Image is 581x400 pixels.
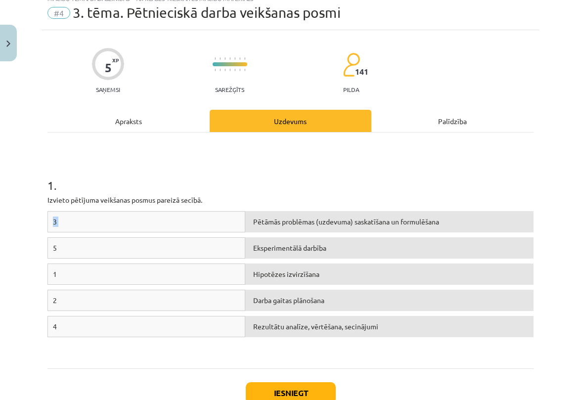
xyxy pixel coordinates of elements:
[53,217,57,226] span: 3
[53,296,57,305] span: 2
[229,57,230,60] img: icon-short-line-57e1e144782c952c97e751825c79c345078a6d821885a25fce030b3d8c18986b.svg
[229,69,230,71] img: icon-short-line-57e1e144782c952c97e751825c79c345078a6d821885a25fce030b3d8c18986b.svg
[73,4,341,21] span: 3. tēma. Pētnieciskā darba veikšanas posmi
[210,110,372,132] div: Uzdevums
[253,296,324,305] span: Darba gaitas plānošana
[6,41,10,47] img: icon-close-lesson-0947bae3869378f0d4975bcd49f059093ad1ed9edebbc8119c70593378902aed.svg
[220,57,221,60] img: icon-short-line-57e1e144782c952c97e751825c79c345078a6d821885a25fce030b3d8c18986b.svg
[244,69,245,71] img: icon-short-line-57e1e144782c952c97e751825c79c345078a6d821885a25fce030b3d8c18986b.svg
[53,243,57,252] span: 5
[253,217,439,226] span: Pētāmās problēmas (uzdevuma) saskatīšana un formulēšana
[53,322,57,331] span: 4
[239,57,240,60] img: icon-short-line-57e1e144782c952c97e751825c79c345078a6d821885a25fce030b3d8c18986b.svg
[253,322,378,331] span: Rezultātu analīze, vērtēšana, secinājumi
[220,69,221,71] img: icon-short-line-57e1e144782c952c97e751825c79c345078a6d821885a25fce030b3d8c18986b.svg
[253,243,326,252] span: Eksperimentālā darbība
[343,86,359,93] p: pilda
[224,57,225,60] img: icon-short-line-57e1e144782c952c97e751825c79c345078a6d821885a25fce030b3d8c18986b.svg
[234,57,235,60] img: icon-short-line-57e1e144782c952c97e751825c79c345078a6d821885a25fce030b3d8c18986b.svg
[92,86,124,93] p: Saņemsi
[47,161,534,192] h1: 1 .
[215,57,216,60] img: icon-short-line-57e1e144782c952c97e751825c79c345078a6d821885a25fce030b3d8c18986b.svg
[234,69,235,71] img: icon-short-line-57e1e144782c952c97e751825c79c345078a6d821885a25fce030b3d8c18986b.svg
[215,69,216,71] img: icon-short-line-57e1e144782c952c97e751825c79c345078a6d821885a25fce030b3d8c18986b.svg
[112,57,119,63] span: XP
[53,269,57,278] span: 1
[239,69,240,71] img: icon-short-line-57e1e144782c952c97e751825c79c345078a6d821885a25fce030b3d8c18986b.svg
[355,67,368,76] span: 141
[371,110,534,132] div: Palīdzība
[244,57,245,60] img: icon-short-line-57e1e144782c952c97e751825c79c345078a6d821885a25fce030b3d8c18986b.svg
[47,195,534,205] p: Izvieto pētījuma veikšanas posmus pareizā secībā.
[224,69,225,71] img: icon-short-line-57e1e144782c952c97e751825c79c345078a6d821885a25fce030b3d8c18986b.svg
[215,86,244,93] p: Sarežģīts
[253,269,319,278] span: Hipotēzes izvirzīšana
[343,52,360,77] img: students-c634bb4e5e11cddfef0936a35e636f08e4e9abd3cc4e673bd6f9a4125e45ecb1.svg
[105,61,112,75] div: 5
[47,7,70,19] span: #4
[47,110,210,132] div: Apraksts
